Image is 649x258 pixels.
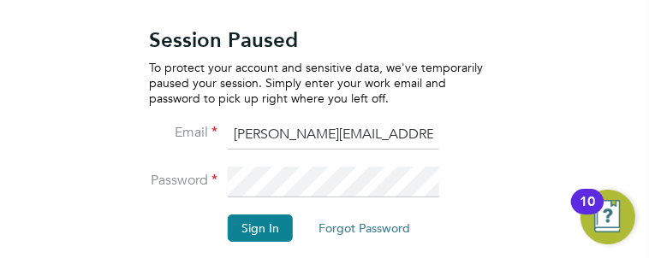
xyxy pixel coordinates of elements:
[149,172,217,190] label: Password
[149,27,483,53] h2: Session Paused
[228,120,439,150] input: Enter your work email...
[581,190,635,244] button: Open Resource Center, 10 new notifications
[305,214,424,242] button: Forgot Password
[228,214,293,242] button: Sign In
[149,124,217,142] label: Email
[149,60,483,107] p: To protect your account and sensitive data, we've temporarily paused your session. Simply enter y...
[580,202,595,224] div: 10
